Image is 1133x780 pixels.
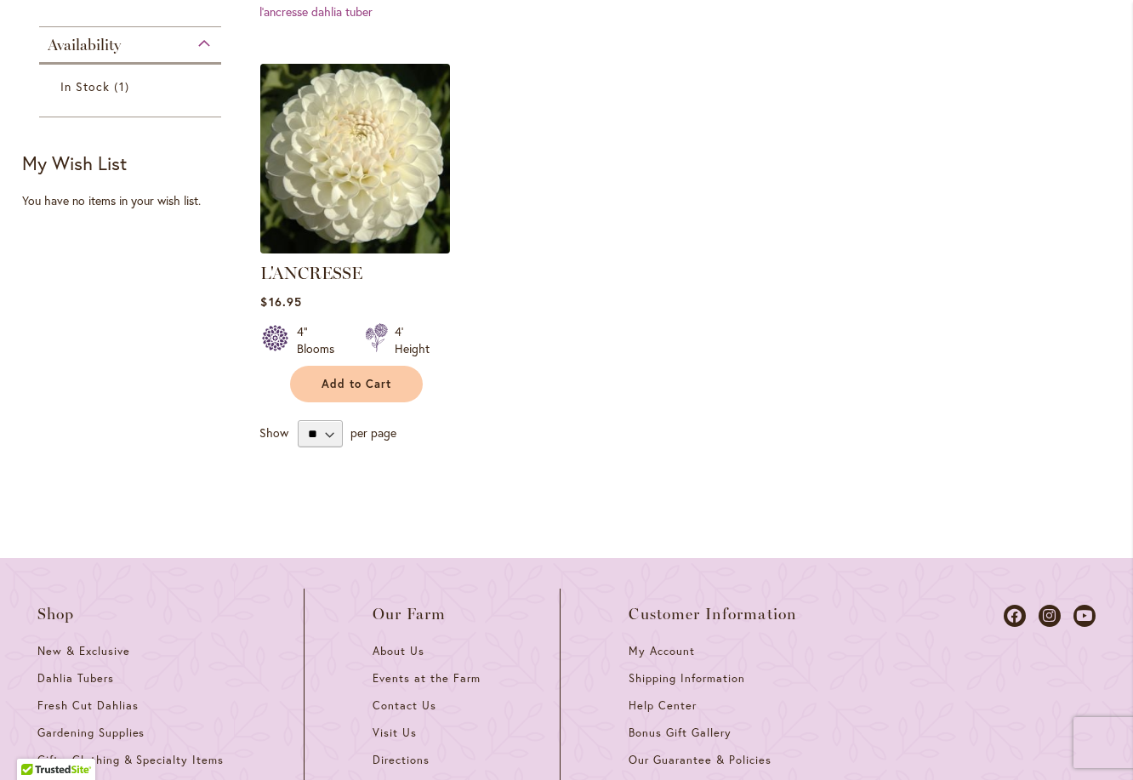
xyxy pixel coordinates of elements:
span: Fresh Cut Dahlias [37,698,139,713]
span: Add to Cart [322,377,391,391]
span: My Account [629,644,695,658]
span: Gardening Supplies [37,726,145,740]
a: Dahlias on Facebook [1004,605,1026,627]
strong: My Wish List [22,151,127,175]
span: Events at the Farm [373,671,480,686]
span: Visit Us [373,726,417,740]
span: Our Guarantee & Policies [629,753,771,767]
span: Bonus Gift Gallery [629,726,731,740]
a: L'ANCRESSE [260,263,362,283]
a: In Stock 1 [60,77,204,95]
a: Dahlias on Instagram [1039,605,1061,627]
img: L'ANCRESSE [256,59,455,258]
button: Add to Cart [290,366,423,402]
div: 4" Blooms [297,323,344,357]
span: 1 [114,77,133,95]
span: Gifts, Clothing & Specialty Items [37,753,224,767]
span: About Us [373,644,424,658]
iframe: Launch Accessibility Center [13,720,60,767]
a: Dahlias on Youtube [1073,605,1096,627]
div: You have no items in your wish list. [22,192,249,209]
span: Contact Us [373,698,436,713]
span: per page [350,424,396,441]
span: Directions [373,753,430,767]
span: Help Center [629,698,697,713]
span: Shop [37,606,75,623]
span: Availability [48,36,121,54]
span: Our Farm [373,606,446,623]
span: Dahlia Tubers [37,671,114,686]
div: 4' Height [395,323,430,357]
span: Show [259,424,288,441]
span: Shipping Information [629,671,744,686]
span: New & Exclusive [37,644,130,658]
a: l'ancresse dahlia tuber [259,3,373,20]
a: L'ANCRESSE [260,241,450,257]
span: Customer Information [629,606,797,623]
span: In Stock [60,78,110,94]
span: $16.95 [260,293,301,310]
